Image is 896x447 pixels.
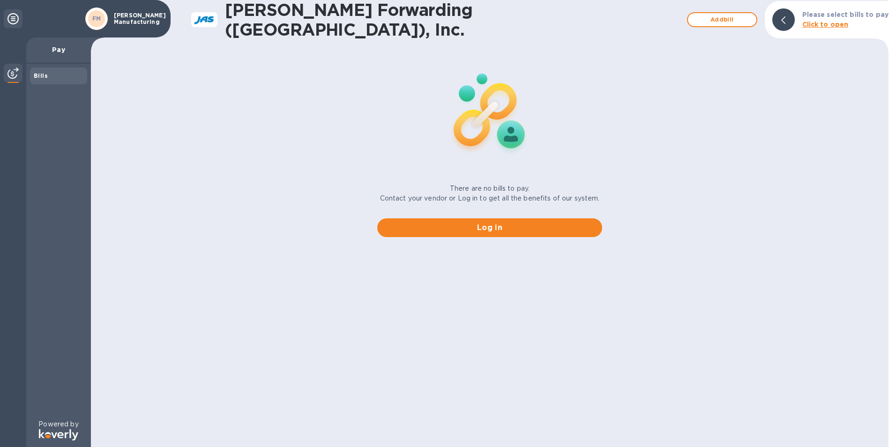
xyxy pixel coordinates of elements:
p: Pay [34,45,83,54]
p: [PERSON_NAME] Manufacturing [114,12,161,25]
b: Click to open [802,21,849,28]
p: There are no bills to pay. Contact your vendor or Log in to get all the benefits of our system. [380,184,600,203]
span: Log in [385,222,595,233]
b: Bills [34,72,48,79]
img: Logo [39,429,78,440]
span: Add bill [695,14,749,25]
button: Addbill [687,12,757,27]
b: FM [92,15,101,22]
b: Please select bills to pay [802,11,889,18]
p: Powered by [38,419,78,429]
button: Log in [377,218,602,237]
